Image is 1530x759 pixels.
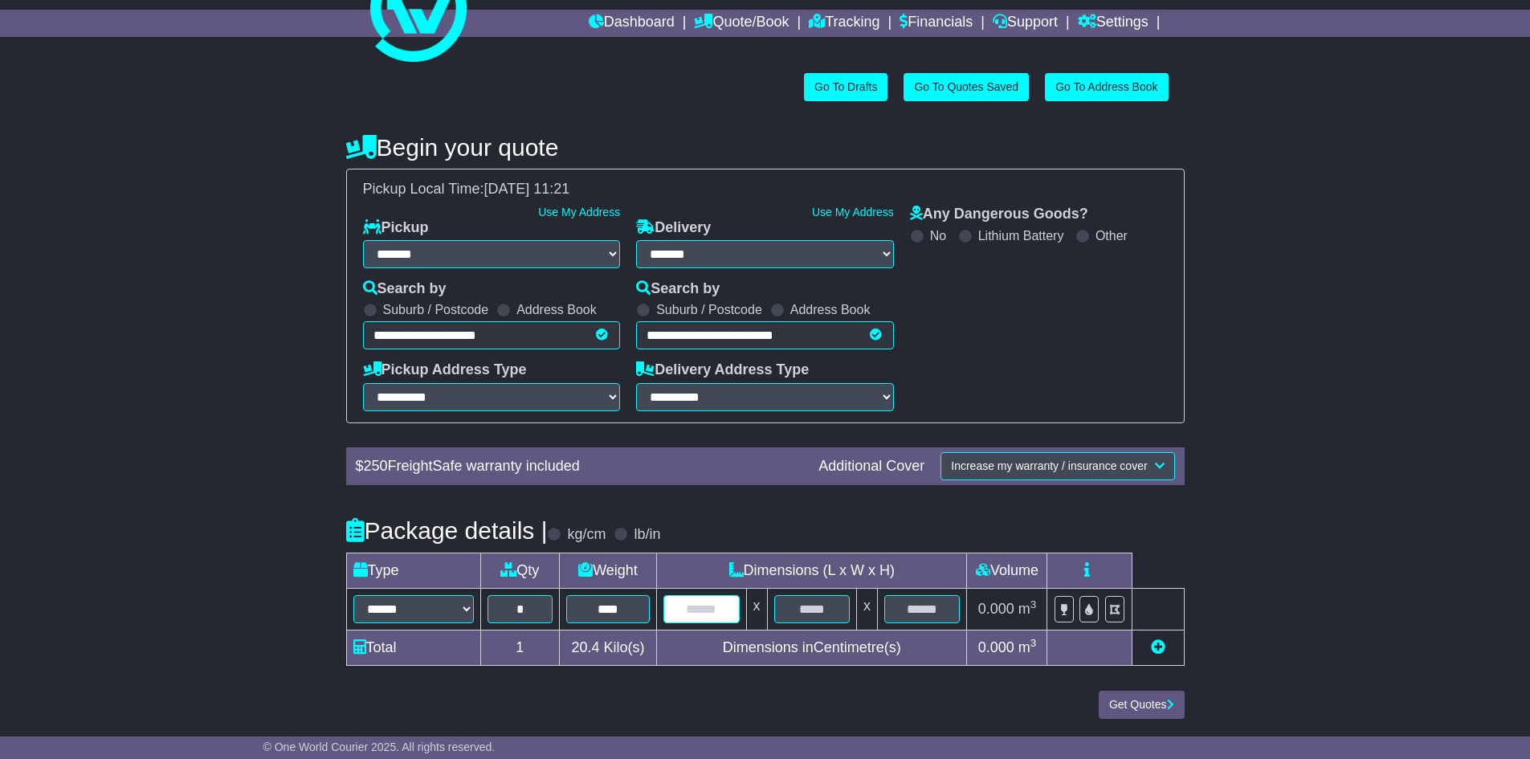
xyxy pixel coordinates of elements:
[263,741,496,753] span: © One World Courier 2025. All rights reserved.
[900,10,973,37] a: Financials
[1030,598,1037,610] sup: 3
[978,228,1064,243] label: Lithium Battery
[809,10,879,37] a: Tracking
[930,228,946,243] label: No
[910,206,1088,223] label: Any Dangerous Goods?
[951,459,1147,472] span: Increase my warranty / insurance cover
[978,601,1014,617] span: 0.000
[1151,639,1165,655] a: Add new item
[363,280,447,298] label: Search by
[567,526,606,544] label: kg/cm
[1045,73,1168,101] a: Go To Address Book
[1018,639,1037,655] span: m
[993,10,1058,37] a: Support
[804,73,887,101] a: Go To Drafts
[480,553,560,588] td: Qty
[634,526,660,544] label: lb/in
[484,181,570,197] span: [DATE] 11:21
[904,73,1029,101] a: Go To Quotes Saved
[571,639,599,655] span: 20.4
[636,219,711,237] label: Delivery
[636,361,809,379] label: Delivery Address Type
[348,458,811,475] div: $ FreightSafe warranty included
[516,302,597,317] label: Address Book
[694,10,789,37] a: Quote/Book
[967,553,1047,588] td: Volume
[856,588,877,630] td: x
[480,630,560,665] td: 1
[589,10,675,37] a: Dashboard
[656,302,762,317] label: Suburb / Postcode
[1030,637,1037,649] sup: 3
[383,302,489,317] label: Suburb / Postcode
[346,553,480,588] td: Type
[363,219,429,237] label: Pickup
[346,517,548,544] h4: Package details |
[364,458,388,474] span: 250
[1078,10,1149,37] a: Settings
[560,630,657,665] td: Kilo(s)
[636,280,720,298] label: Search by
[346,630,480,665] td: Total
[657,630,967,665] td: Dimensions in Centimetre(s)
[657,553,967,588] td: Dimensions (L x W x H)
[560,553,657,588] td: Weight
[978,639,1014,655] span: 0.000
[746,588,767,630] td: x
[812,206,894,218] a: Use My Address
[355,181,1176,198] div: Pickup Local Time:
[790,302,871,317] label: Address Book
[1018,601,1037,617] span: m
[1099,691,1185,719] button: Get Quotes
[346,134,1185,161] h4: Begin your quote
[538,206,620,218] a: Use My Address
[940,452,1174,480] button: Increase my warranty / insurance cover
[810,458,932,475] div: Additional Cover
[363,361,527,379] label: Pickup Address Type
[1095,228,1128,243] label: Other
